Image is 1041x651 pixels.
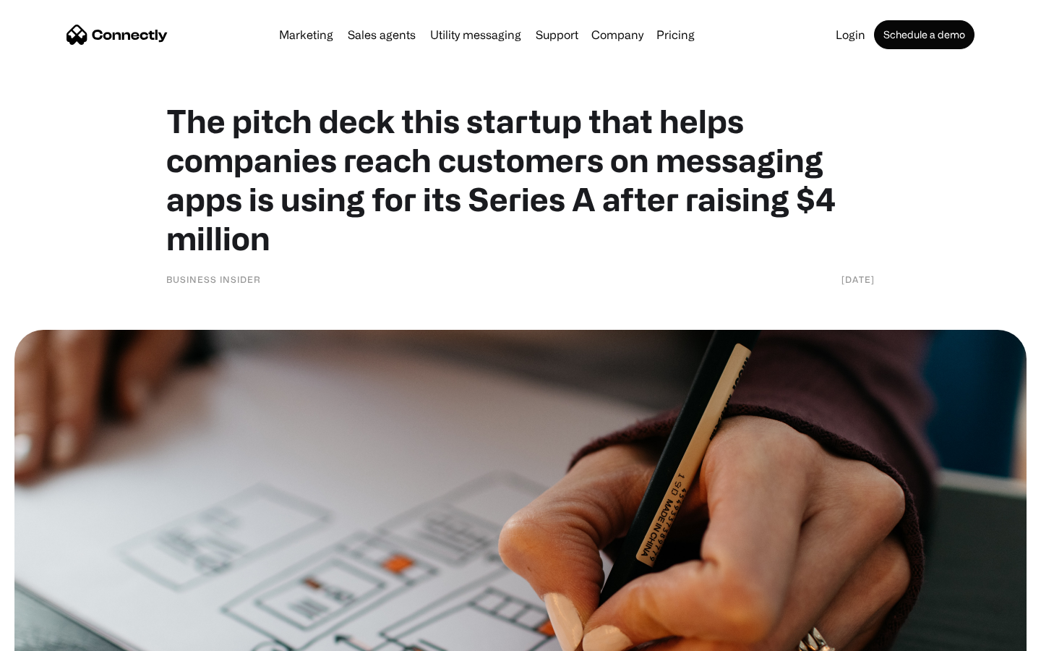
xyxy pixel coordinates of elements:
[166,272,261,286] div: Business Insider
[273,29,339,41] a: Marketing
[874,20,974,49] a: Schedule a demo
[530,29,584,41] a: Support
[591,25,643,45] div: Company
[424,29,527,41] a: Utility messaging
[14,626,87,646] aside: Language selected: English
[841,272,875,286] div: [DATE]
[830,29,871,41] a: Login
[29,626,87,646] ul: Language list
[166,101,875,258] h1: The pitch deck this startup that helps companies reach customers on messaging apps is using for i...
[342,29,421,41] a: Sales agents
[651,29,701,41] a: Pricing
